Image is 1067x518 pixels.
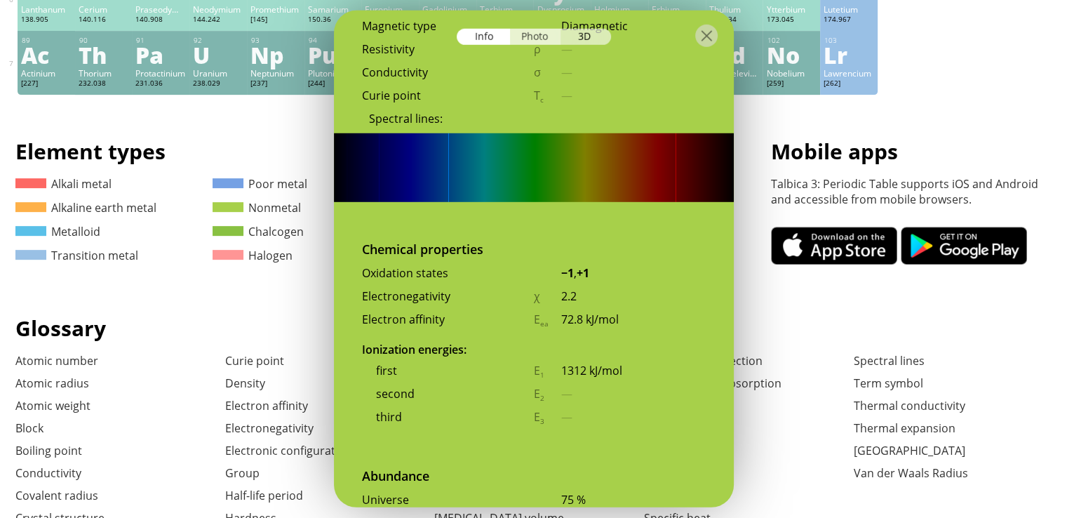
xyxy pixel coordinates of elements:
a: Electronegativity [225,420,314,436]
div: 92 [194,36,243,45]
div: Uranium [193,67,243,79]
div: Holmium [594,4,645,15]
a: [GEOGRAPHIC_DATA] [853,443,965,458]
div: E [534,409,561,425]
b: +1 [577,265,589,280]
div: U [193,44,243,66]
div: Ytterbium [766,4,817,15]
div: 94 [309,36,358,45]
div: Universe [362,491,534,507]
h1: Element types [15,137,466,166]
div: Samarium [308,4,358,15]
div: Lawrencium [824,67,874,79]
div: 140.908 [135,15,186,26]
a: Curie point [225,353,284,368]
div: E [534,311,561,328]
a: Density [225,376,265,391]
div: Lutetium [824,4,874,15]
div: 3D [561,29,611,45]
a: Metalloid [15,224,100,239]
div: Neodymium [193,4,243,15]
div: 150.36 [308,15,358,26]
div: [227] [21,79,72,90]
div: 103 [824,36,874,45]
div: Md [709,44,760,66]
img: Hydrogen_spectrum_visible.png [334,133,734,201]
div: Thulium [709,4,760,15]
h1: Mobile apps [771,137,1052,166]
div: No [766,44,817,66]
div: Chemical properties [334,240,734,265]
div: second [362,385,534,401]
div: Spectral lines: [334,110,604,126]
span: — [561,64,572,79]
div: 138.905 [21,15,72,26]
div: [262] [824,79,874,90]
div: 89 [22,36,72,45]
a: Alkali metal [15,176,112,192]
a: Atomic weight [15,398,90,413]
a: Block [15,420,43,436]
div: 90 [79,36,129,45]
sub: 3 [540,417,544,426]
p: Talbica 3: Periodic Table supports iOS and Android and accessible from mobile browsers. [771,176,1052,207]
div: first [362,362,534,378]
div: , [561,265,706,280]
div: E [534,385,561,402]
div: 140.116 [79,15,129,26]
span: — [561,409,572,424]
span: — [561,87,572,102]
div: 231.036 [135,79,186,90]
div: Pa [135,44,186,66]
a: Alkaline earth metal [15,200,156,215]
div: Cerium [79,4,129,15]
div: [237] [250,79,301,90]
div: 168.934 [709,15,760,26]
div: Ac [21,44,72,66]
div: Promethium [250,4,301,15]
div: 91 [136,36,186,45]
div: [145] [250,15,301,26]
div: T [534,87,561,104]
div: 93 [251,36,301,45]
div: 101 [710,36,760,45]
div: Gadolinium [422,4,473,15]
div: Nobelium [766,67,817,79]
a: Half-life period [225,488,303,503]
a: Electronic configuration [225,443,352,458]
div: Th [79,44,129,66]
div: Protactinium [135,67,186,79]
span: — [561,385,572,401]
div: Lanthanum [21,4,72,15]
div: Europium [365,4,415,15]
a: Electron affinity [225,398,308,413]
div: Oxidation states [362,265,534,280]
a: Term symbol [853,376,922,391]
a: Conductivity [15,465,81,481]
a: Boiling point [15,443,82,458]
div: Neptunium [250,67,301,79]
div: [258] [709,79,760,90]
div: Conductivity [362,64,534,79]
div: 144.242 [193,15,243,26]
div: σ [534,64,561,79]
div: Thorium [79,67,129,79]
div: Abundance [334,467,734,491]
div: 2.2 [561,288,706,303]
div: [259] [766,79,817,90]
div: Electronegativity [362,288,534,303]
h1: Glossary [15,314,1052,343]
a: Atomic number [15,353,98,368]
div: 173.045 [766,15,817,26]
div: [244] [308,79,358,90]
div: E [534,362,561,379]
div: 1312 kJ/mol [561,362,706,378]
sub: ea [540,319,549,328]
div: Curie point [362,87,534,102]
div: Erbium [652,4,702,15]
a: Atomic radius [15,376,89,391]
a: Thermal conductivity [853,398,965,413]
a: Nonmetal [213,200,301,215]
a: Transition metal [15,248,138,263]
sub: 1 [540,371,544,380]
